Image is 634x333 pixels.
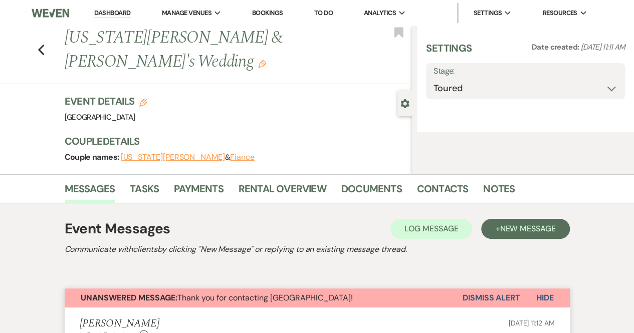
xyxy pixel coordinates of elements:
button: Edit [258,59,266,68]
a: Dashboard [94,9,130,18]
span: Date created: [532,42,581,52]
h3: Settings [426,41,472,63]
label: Stage: [434,64,617,79]
span: Couple names: [65,152,121,162]
span: New Message [500,223,555,234]
button: [US_STATE][PERSON_NAME] [121,153,225,161]
span: Log Message [404,223,458,234]
h1: Event Messages [65,218,170,239]
h1: [US_STATE][PERSON_NAME] & [PERSON_NAME]'s Wedding [65,26,339,74]
a: Documents [341,181,402,203]
span: Hide [536,292,554,303]
h3: Couple Details [65,134,402,148]
span: Resources [542,8,577,18]
span: Manage Venues [162,8,212,18]
a: To Do [314,9,333,17]
span: & [121,152,255,162]
span: Settings [473,8,502,18]
a: Contacts [417,181,469,203]
a: Bookings [252,9,283,17]
a: Messages [65,181,115,203]
img: Weven Logo [32,3,69,24]
button: +New Message [481,219,569,239]
a: Payments [174,181,224,203]
a: Rental Overview [239,181,326,203]
h2: Communicate with clients by clicking "New Message" or replying to an existing message thread. [65,243,570,255]
button: Dismiss Alert [463,288,520,307]
span: Thank you for contacting [GEOGRAPHIC_DATA]! [81,292,353,303]
button: Log Message [390,219,472,239]
h3: Event Details [65,94,148,108]
a: Tasks [130,181,159,203]
span: [DATE] 11:12 AM [509,318,555,327]
span: Analytics [364,8,396,18]
button: Unanswered Message:Thank you for contacting [GEOGRAPHIC_DATA]! [65,288,463,307]
h5: [PERSON_NAME] [80,317,159,330]
button: Hide [520,288,570,307]
span: [DATE] 11:11 AM [581,42,625,52]
strong: Unanswered Message: [81,292,177,303]
button: Close lead details [400,98,409,108]
a: Notes [483,181,515,203]
button: Fiance [230,153,255,161]
span: [GEOGRAPHIC_DATA] [65,112,135,122]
